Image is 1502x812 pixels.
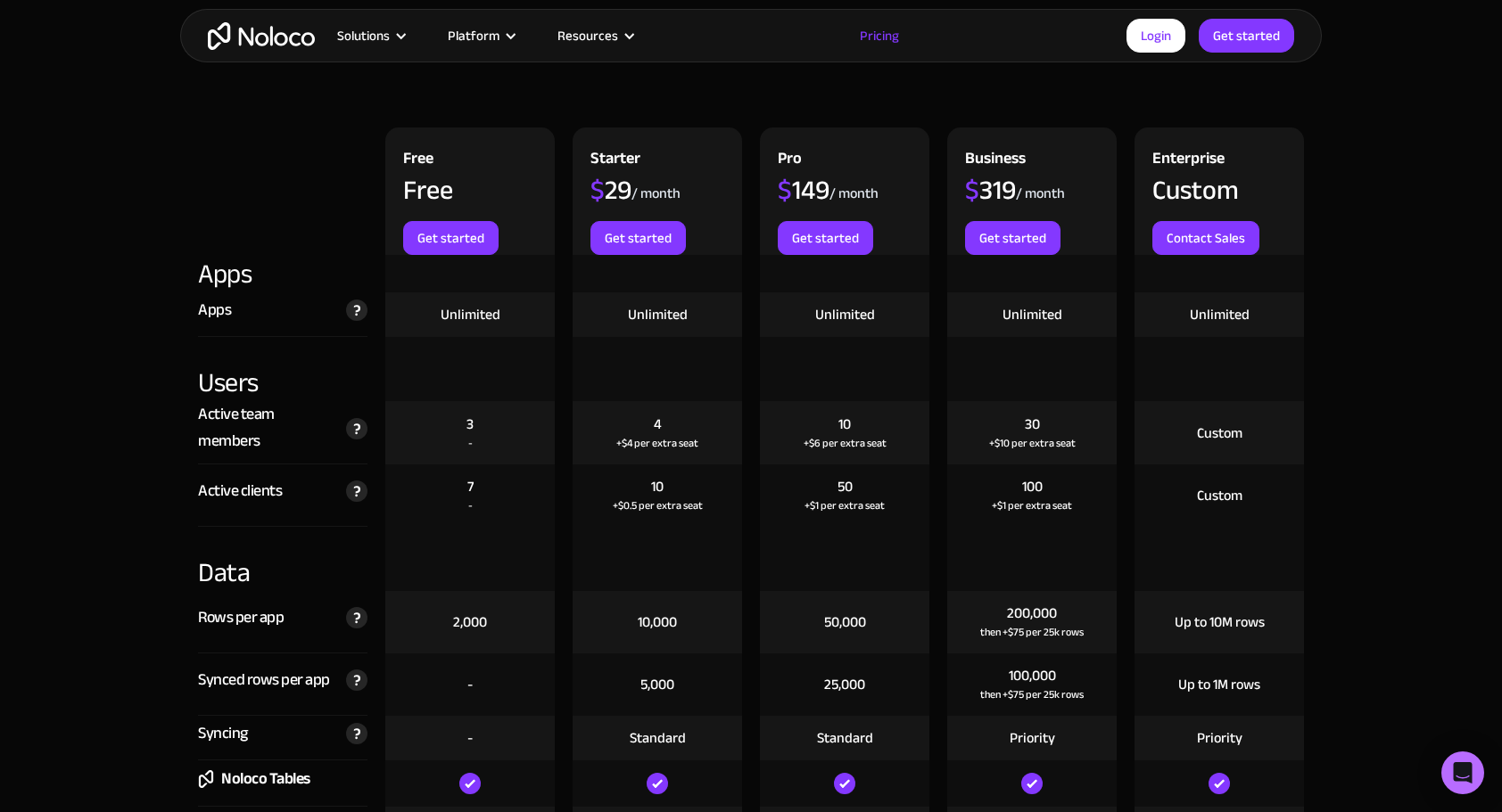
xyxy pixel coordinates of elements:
div: then +$75 per 25k rows [980,623,1084,641]
div: 200,000 [1007,603,1057,623]
div: Syncing [198,720,248,747]
div: +$1 per extra seat [805,496,885,514]
div: 30 [1025,414,1040,434]
div: / month [1016,184,1065,203]
div: 3 [466,414,474,434]
div: 50 [838,477,853,496]
div: Active clients [198,478,282,504]
div: Custom [1197,423,1242,443]
a: Get started [965,221,1060,255]
div: 10,000 [638,612,677,632]
div: Unlimited [1003,305,1062,324]
div: - [467,675,473,694]
div: Open Intercom Messenger [1441,751,1484,794]
div: 29 [590,176,631,203]
div: 5,000 [640,675,674,694]
span: $ [965,165,979,215]
div: 100 [1022,477,1043,496]
div: Standard [817,728,873,748]
div: +$4 per extra seat [616,434,698,452]
div: Solutions [315,24,425,47]
div: Rows per app [198,604,284,631]
a: Login [1126,19,1185,53]
div: Platform [448,24,499,47]
a: Get started [403,221,499,255]
a: Get started [1199,19,1294,53]
div: 50,000 [824,612,866,632]
div: Apps [198,297,231,324]
div: +$6 per extra seat [804,434,887,452]
div: Free [403,145,433,176]
div: - [468,496,473,514]
div: Custom [1197,486,1242,505]
div: Starter [590,145,640,176]
div: - [468,434,473,452]
div: 10 [838,414,851,434]
div: Data [198,527,367,591]
div: Free [403,176,453,203]
span: $ [778,165,792,215]
div: +$0.5 per extra seat [613,496,703,514]
div: 7 [467,477,474,496]
div: Standard [630,728,686,748]
div: +$10 per extra seat [989,434,1076,452]
div: Unlimited [1190,305,1250,324]
div: - [467,728,473,748]
a: Get started [778,221,873,255]
div: Business [965,145,1026,176]
div: / month [829,184,879,203]
div: +$1 per extra seat [992,496,1072,514]
div: Synced rows per app [198,667,330,693]
div: Unlimited [441,305,500,324]
div: Users [198,337,367,401]
a: Get started [590,221,686,255]
div: 2,000 [453,612,487,632]
a: home [208,22,315,50]
div: Apps [198,255,367,292]
div: Up to 10M rows [1175,612,1265,632]
div: 319 [965,176,1016,203]
div: Custom [1152,176,1239,203]
div: Noloco Tables [221,766,310,792]
div: Solutions [337,24,390,47]
div: Active team members [198,401,337,455]
div: Pro [778,145,802,176]
div: 25,000 [824,675,865,694]
div: Resources [535,24,654,47]
div: 10 [651,477,664,496]
div: Enterprise [1152,145,1225,176]
div: Unlimited [815,305,875,324]
div: Priority [1010,728,1055,748]
a: Pricing [838,24,921,47]
a: Contact Sales [1152,221,1259,255]
span: $ [590,165,605,215]
div: Resources [557,24,618,47]
div: then +$75 per 25k rows [980,685,1084,703]
div: Priority [1197,728,1242,748]
div: Unlimited [628,305,688,324]
div: / month [631,184,681,203]
div: Platform [425,24,535,47]
div: 149 [778,176,829,203]
div: Up to 1M rows [1178,675,1260,694]
div: 100,000 [1009,666,1056,685]
div: 4 [654,414,662,434]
